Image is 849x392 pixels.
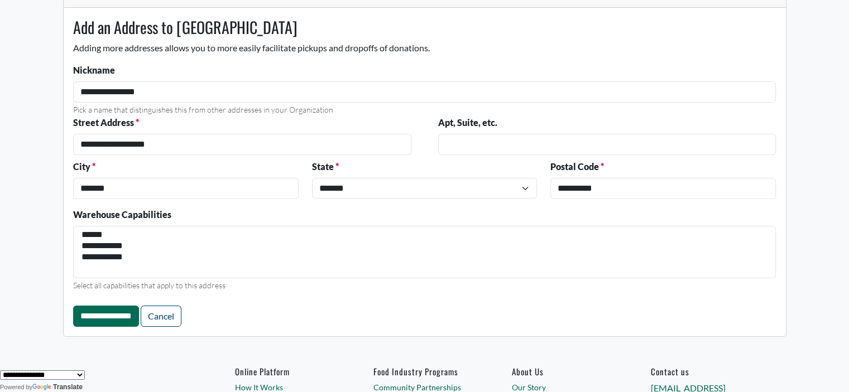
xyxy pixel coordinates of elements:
[73,105,333,114] small: Pick a name that distinguishes this from other addresses in your Organization
[650,366,752,376] h6: Contact us
[141,306,181,327] a: Cancel
[32,383,83,391] a: Translate
[512,366,614,376] a: About Us
[73,18,776,37] h3: Add an Address to [GEOGRAPHIC_DATA]
[373,366,476,376] h6: Food Industry Programs
[32,384,53,391] img: Google Translate
[438,116,497,129] label: Apt, Suite, etc.
[73,116,139,129] label: Street Address
[73,64,115,77] label: Nickname
[73,280,226,290] small: Select all capabilities that apply to this address
[73,160,95,173] label: City
[73,41,776,55] p: Adding more addresses allows you to more easily facilitate pickups and dropoffs of donations.
[312,160,339,173] label: State
[235,366,337,376] h6: Online Platform
[550,160,604,173] label: Postal Code
[73,208,171,221] label: Warehouse Capabilities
